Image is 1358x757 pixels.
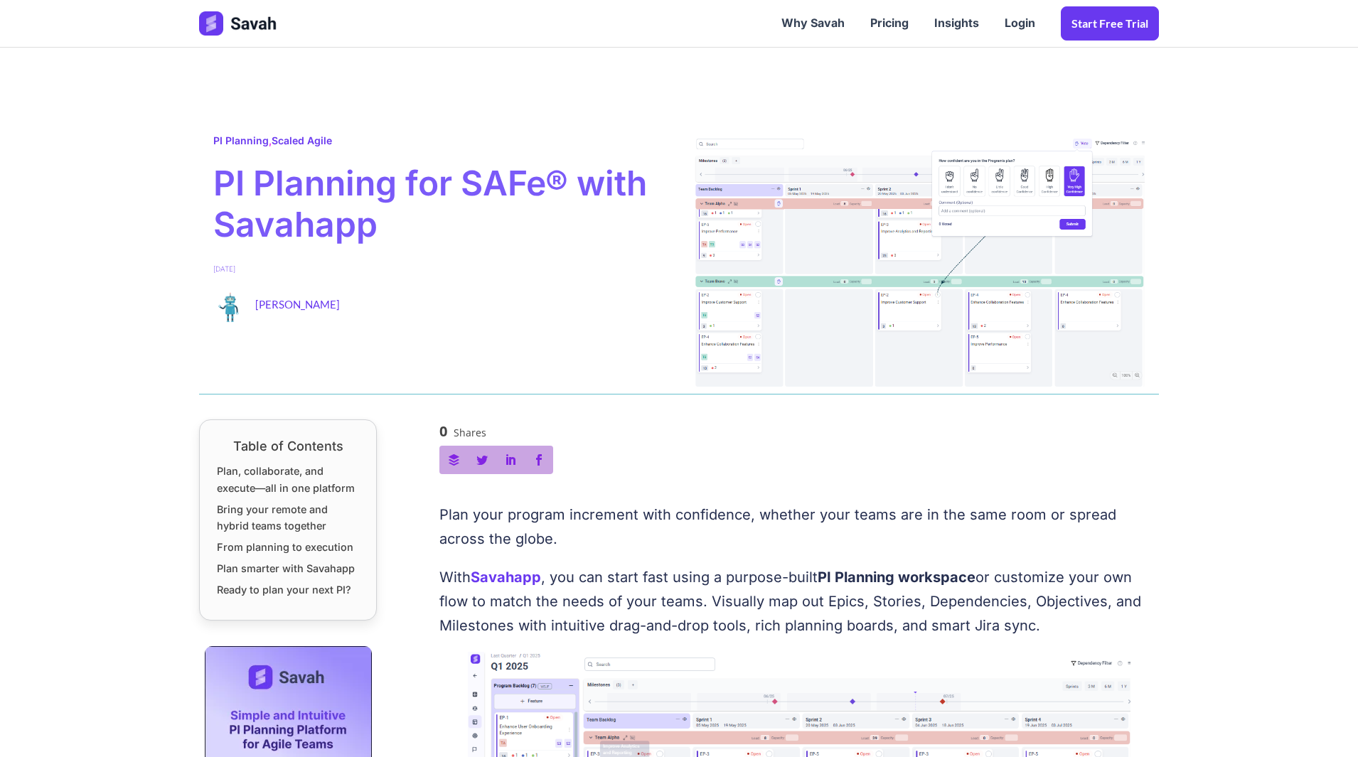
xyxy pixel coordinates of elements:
[213,133,332,149] span: ,
[818,569,975,586] strong: PI Planning workspace
[272,134,332,146] a: Scaled Agile
[921,1,992,45] a: Insights
[857,1,921,45] a: Pricing
[217,501,359,534] a: Bring your remote and hybrid teams together
[454,428,486,438] span: Shares
[213,163,665,245] span: PI Planning for SAFe® with Savahapp
[213,134,269,146] a: PI Planning
[213,263,235,274] span: [DATE]
[1061,6,1159,41] a: Start Free trial
[217,539,353,555] a: From planning to execution
[439,503,1160,551] p: Plan your program increment with confidence, whether your teams are in the same room or spread ac...
[255,291,340,313] span: [PERSON_NAME]
[217,581,351,598] a: Ready to plan your next PI?
[439,565,1160,638] p: With , you can start fast using a purpose-built or customize your own flow to match the needs of ...
[217,560,355,576] a: Plan smarter with Savahapp
[1287,689,1358,757] iframe: Chat Widget
[439,424,447,439] span: 0
[217,437,359,456] div: Table of Contents
[769,1,857,45] a: Why Savah
[471,569,541,586] a: Savahapp
[992,1,1048,45] a: Login
[217,463,359,495] a: Plan, collaborate, and execute—all in one platform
